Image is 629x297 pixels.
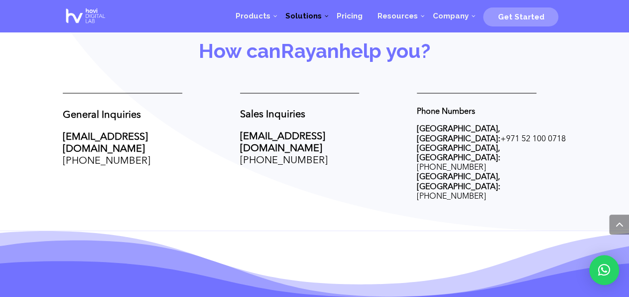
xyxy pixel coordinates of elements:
[329,1,370,31] a: Pricing
[417,145,501,162] strong: [GEOGRAPHIC_DATA], [GEOGRAPHIC_DATA]:
[417,125,501,143] strong: [GEOGRAPHIC_DATA], [GEOGRAPHIC_DATA]:
[498,12,544,21] span: Get Started
[228,1,277,31] a: Products
[235,11,270,20] span: Products
[63,40,566,67] h3: How can help you?
[483,8,558,23] a: Get Started
[370,1,425,31] a: Resources
[63,156,150,166] a: [PHONE_NUMBER]
[277,1,329,31] a: Solutions
[417,173,501,191] strong: [GEOGRAPHIC_DATA], [GEOGRAPHIC_DATA]:
[377,11,417,20] span: Resources
[240,132,325,154] a: [EMAIL_ADDRESS][DOMAIN_NAME]
[240,156,328,166] a: [PHONE_NUMBER]
[417,108,475,116] strong: Phone Numbers
[417,125,566,202] p: + [PHONE_NUMBER] [PHONE_NUMBER]
[506,135,566,143] span: 971 52 100 0718
[281,39,339,62] a: Rayan
[285,11,321,20] span: Solutions
[425,1,476,31] a: Company
[432,11,468,20] span: Company
[63,110,141,120] strong: General Inquiries
[63,132,148,154] a: [EMAIL_ADDRESS][DOMAIN_NAME]
[336,11,362,20] span: Pricing
[240,110,305,120] strong: Sales Inquiries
